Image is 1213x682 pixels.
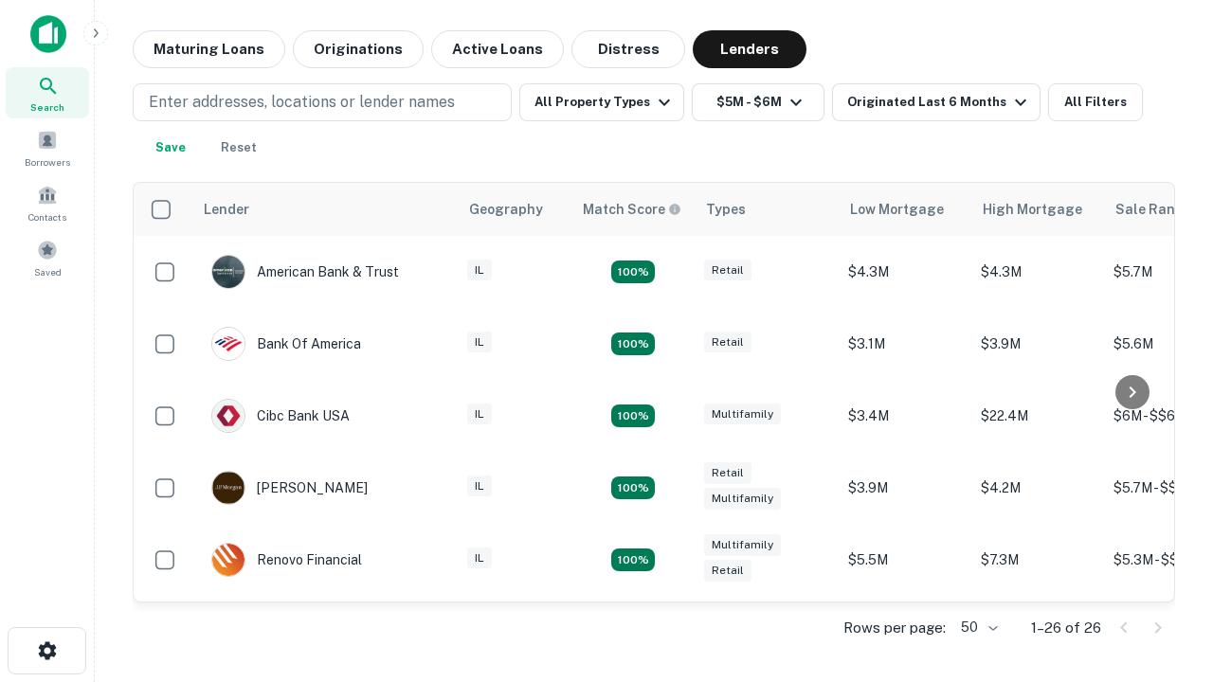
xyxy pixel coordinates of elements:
h6: Match Score [583,199,678,220]
p: 1–26 of 26 [1031,617,1101,639]
button: Enter addresses, locations or lender names [133,83,512,121]
div: 50 [953,614,1001,641]
td: $3.1M [839,308,971,380]
div: Low Mortgage [850,198,944,221]
div: Retail [704,560,751,582]
div: [PERSON_NAME] [211,471,368,505]
div: Retail [704,462,751,484]
th: Types [695,183,839,236]
p: Enter addresses, locations or lender names [149,91,455,114]
button: Reset [208,129,269,167]
th: Geography [458,183,571,236]
div: Retail [704,260,751,281]
img: picture [212,544,244,576]
div: Bank Of America [211,327,361,361]
button: Originated Last 6 Months [832,83,1041,121]
button: Save your search to get updates of matches that match your search criteria. [140,129,201,167]
td: $3.9M [839,452,971,524]
div: Types [706,198,746,221]
div: IL [467,547,492,569]
div: Retail [704,332,751,353]
div: Multifamily [704,404,781,425]
td: $4.2M [971,452,1104,524]
a: Borrowers [6,122,89,173]
button: All Filters [1048,83,1143,121]
td: $3.4M [839,380,971,452]
a: Search [6,67,89,118]
div: Originated Last 6 Months [847,91,1032,114]
div: Matching Properties: 4, hasApolloMatch: undefined [611,476,655,499]
td: $3.1M [971,596,1104,668]
div: Matching Properties: 4, hasApolloMatch: undefined [611,404,655,427]
div: Matching Properties: 7, hasApolloMatch: undefined [611,260,655,283]
div: Multifamily [704,534,781,556]
a: Contacts [6,177,89,228]
div: Matching Properties: 4, hasApolloMatch: undefined [611,548,655,571]
img: picture [212,256,244,288]
th: Capitalize uses an advanced AI algorithm to match your search with the best lender. The match sco... [571,183,695,236]
td: $7.3M [971,524,1104,596]
div: IL [467,260,492,281]
button: Active Loans [431,30,564,68]
div: Renovo Financial [211,543,362,577]
div: IL [467,332,492,353]
button: Lenders [693,30,806,68]
td: $2.2M [839,596,971,668]
button: Maturing Loans [133,30,285,68]
div: Lender [204,198,249,221]
div: American Bank & Trust [211,255,399,289]
div: Matching Properties: 4, hasApolloMatch: undefined [611,332,655,355]
iframe: Chat Widget [1118,470,1213,561]
span: Borrowers [25,154,70,170]
button: Distress [571,30,685,68]
td: $22.4M [971,380,1104,452]
th: Lender [192,183,458,236]
p: Rows per page: [843,617,946,639]
span: Contacts [28,209,66,224]
th: High Mortgage [971,183,1104,236]
span: Saved [34,264,62,279]
img: picture [212,400,244,432]
button: All Property Types [519,83,684,121]
a: Saved [6,232,89,283]
div: IL [467,476,492,497]
div: Capitalize uses an advanced AI algorithm to match your search with the best lender. The match sco... [583,199,681,220]
span: Search [30,99,64,115]
td: $4.3M [971,236,1104,308]
th: Low Mortgage [839,183,971,236]
td: $4.3M [839,236,971,308]
button: $5M - $6M [692,83,824,121]
img: picture [212,472,244,504]
img: capitalize-icon.png [30,15,66,53]
td: $3.9M [971,308,1104,380]
img: picture [212,328,244,360]
div: Cibc Bank USA [211,399,350,433]
div: IL [467,404,492,425]
button: Originations [293,30,424,68]
div: Geography [469,198,543,221]
div: Multifamily [704,488,781,510]
div: High Mortgage [983,198,1082,221]
td: $5.5M [839,524,971,596]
